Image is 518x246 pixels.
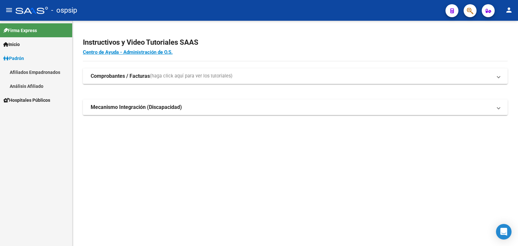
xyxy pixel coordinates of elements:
mat-expansion-panel-header: Comprobantes / Facturas(haga click aquí para ver los tutoriales) [83,68,508,84]
span: Inicio [3,41,20,48]
strong: Comprobantes / Facturas [91,73,150,80]
strong: Mecanismo Integración (Discapacidad) [91,104,182,111]
mat-expansion-panel-header: Mecanismo Integración (Discapacidad) [83,100,508,115]
span: - ospsip [51,3,77,18]
mat-icon: menu [5,6,13,14]
mat-icon: person [505,6,513,14]
span: Padrón [3,55,24,62]
div: Open Intercom Messenger [496,224,512,240]
span: Hospitales Públicos [3,97,50,104]
span: Firma Express [3,27,37,34]
span: (haga click aquí para ver los tutoriales) [150,73,232,80]
a: Centro de Ayuda - Administración de O.S. [83,49,173,55]
h2: Instructivos y Video Tutoriales SAAS [83,36,508,49]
